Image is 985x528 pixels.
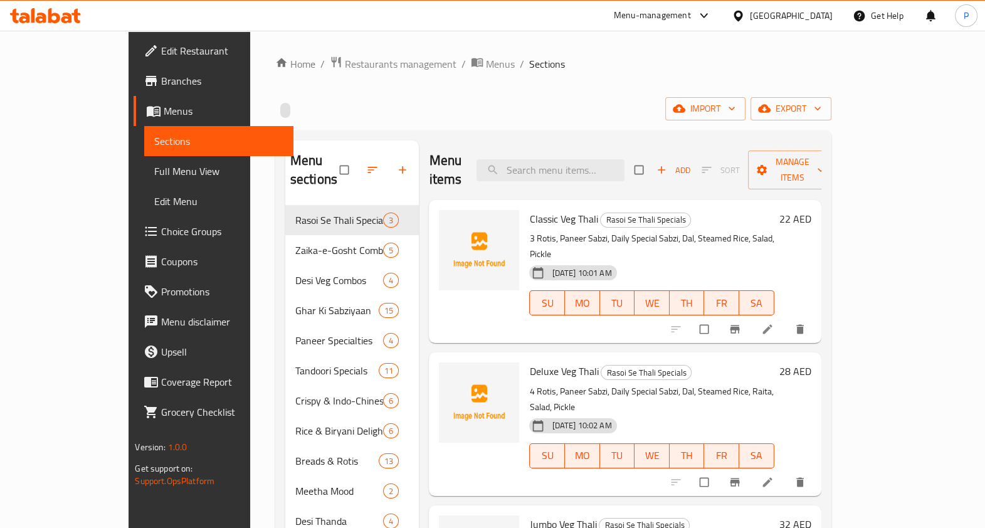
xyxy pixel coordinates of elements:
button: FR [704,290,739,315]
button: Add section [389,156,419,184]
span: SA [744,294,769,312]
span: 4 [384,335,398,347]
div: Breads & Rotis13 [285,446,419,476]
p: 3 Rotis, Paneer Sabzi, Daily Special Sabzi, Dal, Steamed Rice, Salad, Pickle [529,231,774,262]
span: Choice Groups [161,224,283,239]
span: WE [640,446,665,465]
a: Home [275,56,315,71]
button: delete [786,315,816,343]
span: Get support on: [135,460,192,477]
span: 5 [384,245,398,256]
span: 4 [384,515,398,527]
button: Add [653,161,693,180]
span: Full Menu View [154,164,283,179]
div: Rice & Biryani Delights6 [285,416,419,446]
span: Coupons [161,254,283,269]
button: Branch-specific-item [721,315,751,343]
span: Menus [164,103,283,119]
div: Crispy & Indo-Chinese Snacks6 [285,386,419,416]
span: Version: [135,439,166,455]
span: TH [675,294,700,312]
li: / [320,56,325,71]
span: Breads & Rotis [295,453,379,468]
span: import [675,101,735,117]
a: Sections [144,126,293,156]
a: Support.OpsPlatform [135,473,214,489]
span: FR [709,294,734,312]
span: Menu disclaimer [161,314,283,329]
button: WE [635,443,670,468]
span: Select section first [693,161,748,180]
div: Desi Veg Combos4 [285,265,419,295]
a: Edit Menu [144,186,293,216]
span: Sections [529,56,565,71]
span: 6 [384,425,398,437]
h2: Menu items [429,151,461,189]
div: Rasoi Se Thali Specials3 [285,205,419,235]
span: Sections [154,134,283,149]
span: Ghar Ki Sabziyaan [295,303,379,318]
h2: Menu sections [290,151,340,189]
img: Deluxe Veg Thali [439,362,519,443]
span: TH [675,446,700,465]
span: Promotions [161,284,283,299]
div: Zaika-e-Gosht Combos5 [285,235,419,265]
span: Select to update [692,317,719,341]
button: export [751,97,831,120]
a: Edit menu item [761,323,776,335]
span: Desi Veg Combos [295,273,384,288]
span: 4 [384,275,398,287]
img: Classic Veg Thali [439,210,519,290]
span: WE [640,294,665,312]
span: Add item [653,161,693,180]
span: 15 [379,305,398,317]
button: TU [600,443,635,468]
div: items [379,303,399,318]
span: SU [535,446,560,465]
a: Menus [471,56,515,72]
li: / [520,56,524,71]
span: FR [709,446,734,465]
span: 13 [379,455,398,467]
span: 11 [379,365,398,377]
nav: breadcrumb [275,56,831,72]
div: Zaika-e-Gosht Combos [295,243,384,258]
span: Coverage Report [161,374,283,389]
span: MO [570,446,595,465]
span: Add [656,163,690,177]
span: Select all sections [332,158,359,182]
span: 1.0.0 [168,439,187,455]
button: TH [670,443,705,468]
a: Edit Restaurant [134,36,293,66]
a: Promotions [134,277,293,307]
span: Restaurants management [345,56,456,71]
span: Crispy & Indo-Chinese Snacks [295,393,384,408]
span: Branches [161,73,283,88]
a: Choice Groups [134,216,293,246]
span: Tandoori Specials [295,363,379,378]
div: Menu-management [614,8,691,23]
span: Rasoi Se Thali Specials [295,213,384,228]
span: Rasoi Se Thali Specials [601,366,691,380]
span: export [761,101,821,117]
div: Ghar Ki Sabziyaan15 [285,295,419,325]
span: Select to update [692,470,719,494]
span: Upsell [161,344,283,359]
div: Rasoi Se Thali Specials [601,365,692,380]
span: Deluxe Veg Thali [529,362,598,381]
span: [DATE] 10:01 AM [547,267,616,279]
button: TU [600,290,635,315]
a: Upsell [134,337,293,367]
li: / [461,56,466,71]
a: Full Menu View [144,156,293,186]
span: Grocery Checklist [161,404,283,420]
span: TU [605,446,630,465]
span: Edit Restaurant [161,43,283,58]
span: 6 [384,395,398,407]
button: import [665,97,745,120]
div: items [383,243,399,258]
